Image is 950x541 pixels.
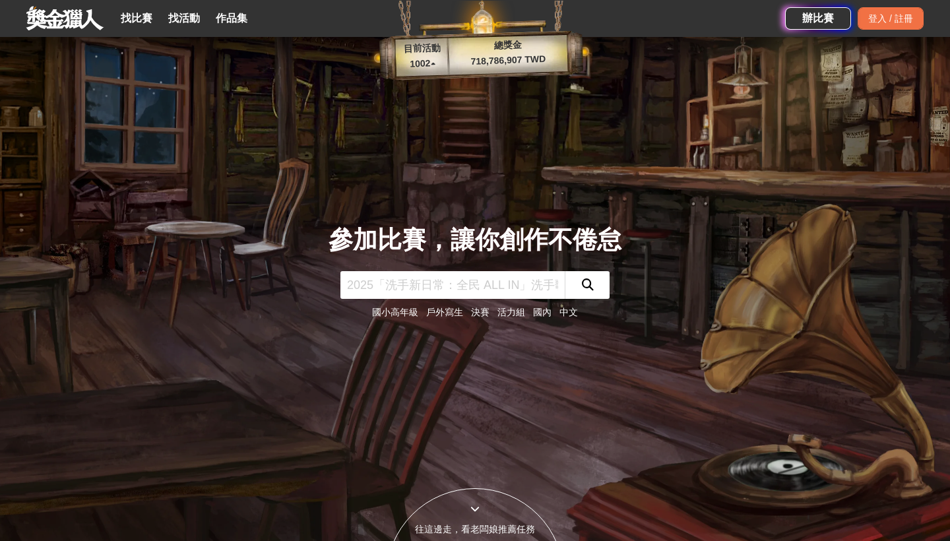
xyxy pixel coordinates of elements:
[559,307,578,317] a: 中文
[372,307,418,317] a: 國小高年級
[210,9,253,28] a: 作品集
[329,222,621,259] div: 參加比賽，讓你創作不倦怠
[785,7,851,30] a: 辦比賽
[448,36,567,54] p: 總獎金
[115,9,158,28] a: 找比賽
[163,9,205,28] a: 找活動
[497,307,525,317] a: 活力組
[340,271,565,299] input: 2025「洗手新日常：全民 ALL IN」洗手歌全台徵選
[858,7,924,30] div: 登入 / 註冊
[533,307,552,317] a: 國內
[449,51,568,69] p: 718,786,907 TWD
[426,307,463,317] a: 戶外寫生
[471,307,490,317] a: 決賽
[396,56,449,72] p: 1002 ▴
[395,41,449,57] p: 目前活動
[387,523,563,536] div: 往這邊走，看老闆娘推薦任務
